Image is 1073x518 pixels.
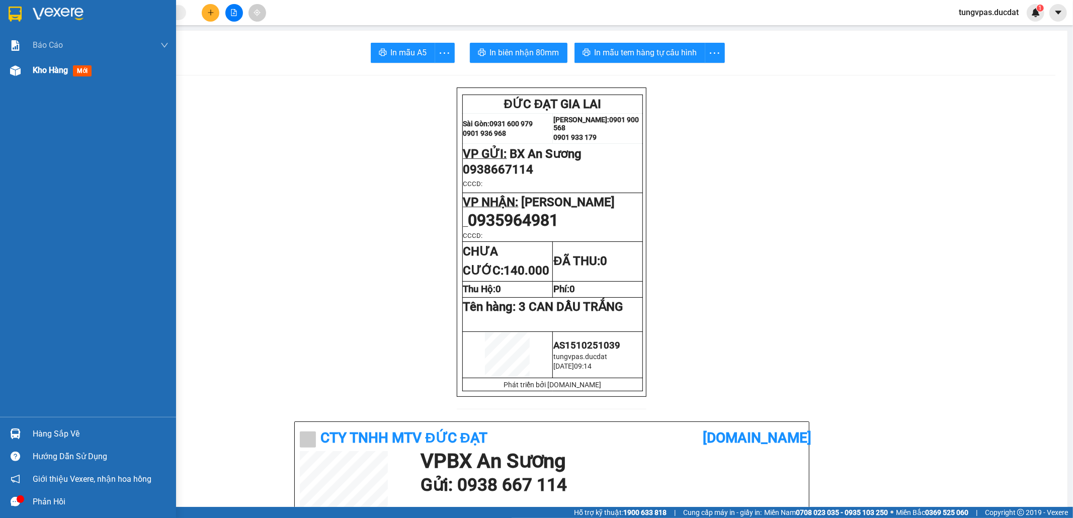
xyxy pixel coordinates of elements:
[574,43,705,63] button: printerIn mẫu tem hàng tự cấu hình
[569,284,575,295] span: 0
[435,47,454,59] span: more
[11,452,20,461] span: question-circle
[95,49,144,58] strong: 0901 933 179
[37,33,86,43] strong: 0931 600 979
[435,43,455,63] button: more
[623,508,667,516] strong: 1900 633 818
[379,48,387,58] span: printer
[1037,5,1044,12] sup: 1
[254,9,261,16] span: aim
[674,507,676,518] span: |
[504,97,602,111] span: ĐỨC ĐẠT GIA LAI
[478,48,486,58] span: printer
[321,429,487,446] b: CTy TNHH MTV ĐỨC ĐẠT
[43,10,141,24] span: ĐỨC ĐẠT GIA LAI
[7,44,56,54] strong: 0901 936 968
[463,284,502,295] strong: Thu Hộ:
[583,48,591,58] span: printer
[553,133,597,141] strong: 0901 933 179
[504,264,550,278] span: 140.000
[463,232,483,239] span: CCCD:
[490,120,533,128] strong: 0931 600 979
[510,147,582,161] span: BX An Sương
[207,9,214,16] span: plus
[553,353,607,361] span: tungvpas.ducdat
[7,66,50,80] span: VP GỬI:
[553,362,574,370] span: [DATE]
[95,28,157,38] strong: [PERSON_NAME]:
[490,46,559,59] span: In biên nhận 80mm
[463,195,519,209] span: VP NHẬN:
[1017,509,1024,516] span: copyright
[249,4,266,22] button: aim
[160,41,169,49] span: down
[463,244,550,278] strong: CHƯA CƯỚC:
[33,426,169,442] div: Hàng sắp về
[553,284,575,295] strong: Phí:
[230,9,237,16] span: file-add
[33,39,63,51] span: Báo cáo
[951,6,1027,19] span: tungvpas.ducdat
[10,428,21,439] img: warehouse-icon
[595,46,697,59] span: In mẫu tem hàng tự cấu hình
[796,508,888,516] strong: 0708 023 035 - 0935 103 250
[553,254,607,268] strong: ĐÃ THU:
[519,300,623,314] span: 3 CAN DẦU TRẮNG
[33,65,68,75] span: Kho hàng
[976,507,977,518] span: |
[1038,5,1042,12] span: 1
[33,494,169,509] div: Phản hồi
[421,451,799,471] h1: VP BX An Sương
[463,129,507,137] strong: 0901 936 968
[925,508,968,516] strong: 0369 525 060
[53,66,125,80] span: BX An Sương
[553,116,639,132] strong: 0901 900 568
[468,211,559,230] span: 0935964981
[421,471,799,499] h1: Gửi: 0938 667 114
[9,7,22,22] img: logo-vxr
[7,33,37,43] strong: Sài Gòn:
[95,28,176,47] strong: 0901 900 568
[463,300,623,314] span: Tên hàng:
[463,180,483,188] span: CCCD:
[890,510,893,514] span: ⚪️
[391,46,427,59] span: In mẫu A5
[683,507,762,518] span: Cung cấp máy in - giấy in:
[705,43,725,63] button: more
[703,429,811,446] b: [DOMAIN_NAME]
[463,120,490,128] strong: Sài Gòn:
[553,116,609,124] strong: [PERSON_NAME]:
[33,473,151,485] span: Giới thiệu Vexere, nhận hoa hồng
[600,254,607,268] span: 0
[496,284,502,295] span: 0
[1054,8,1063,17] span: caret-down
[11,497,20,506] span: message
[1031,8,1040,17] img: icon-new-feature
[522,195,615,209] span: [PERSON_NAME]
[1049,4,1067,22] button: caret-down
[33,449,169,464] div: Hướng dẫn sử dụng
[462,378,643,391] td: Phát triển bởi [DOMAIN_NAME]
[202,4,219,22] button: plus
[463,147,507,161] span: VP GỬI:
[764,507,888,518] span: Miền Nam
[225,4,243,22] button: file-add
[574,507,667,518] span: Hỗ trợ kỹ thuật:
[10,65,21,76] img: warehouse-icon
[10,40,21,51] img: solution-icon
[470,43,567,63] button: printerIn biên nhận 80mm
[371,43,435,63] button: printerIn mẫu A5
[553,340,620,351] span: AS1510251039
[574,362,592,370] span: 09:14
[73,65,92,76] span: mới
[705,47,724,59] span: more
[11,474,20,484] span: notification
[463,162,534,177] span: 0938667114
[896,507,968,518] span: Miền Bắc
